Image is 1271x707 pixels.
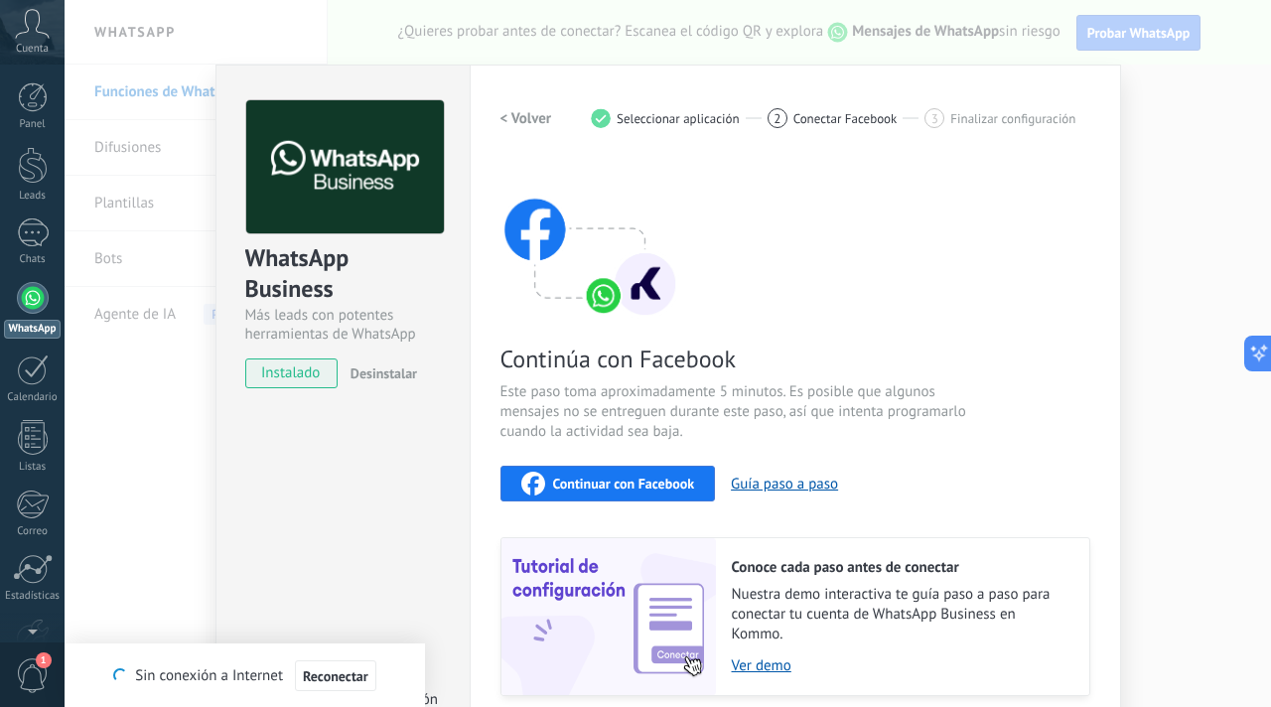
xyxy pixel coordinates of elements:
span: Seleccionar aplicación [617,111,740,126]
span: Continuar con Facebook [553,477,695,491]
div: Listas [4,461,62,474]
span: 3 [931,110,938,127]
button: < Volver [500,100,552,136]
span: Conectar Facebook [793,111,898,126]
button: Guía paso a paso [731,475,838,494]
button: Desinstalar [343,358,417,388]
a: Ver demo [732,656,1069,675]
div: Estadísticas [4,590,62,603]
img: connect with facebook [500,160,679,319]
div: WhatsApp Business [245,242,441,306]
span: Este paso toma aproximadamente 5 minutos. Es posible que algunos mensajes no se entreguen durante... [500,382,973,442]
span: instalado [246,358,337,388]
div: Más leads con potentes herramientas de WhatsApp [245,306,441,344]
button: Reconectar [295,660,376,692]
div: Sin conexión a Internet [113,659,375,692]
h2: < Volver [500,109,552,128]
span: Nuestra demo interactiva te guía paso a paso para conectar tu cuenta de WhatsApp Business en Kommo. [732,585,1069,644]
span: 2 [774,110,780,127]
span: Reconectar [303,669,368,683]
div: WhatsApp [4,320,61,339]
div: Leads [4,190,62,203]
div: Chats [4,253,62,266]
span: Desinstalar [351,364,417,382]
span: Finalizar configuración [950,111,1075,126]
div: Correo [4,525,62,538]
h2: Conoce cada paso antes de conectar [732,558,1069,577]
div: Panel [4,118,62,131]
span: 1 [36,652,52,668]
button: Continuar con Facebook [500,466,716,501]
img: logo_main.png [246,100,444,234]
span: Continúa con Facebook [500,344,973,374]
span: Cuenta [16,43,49,56]
div: Calendario [4,391,62,404]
